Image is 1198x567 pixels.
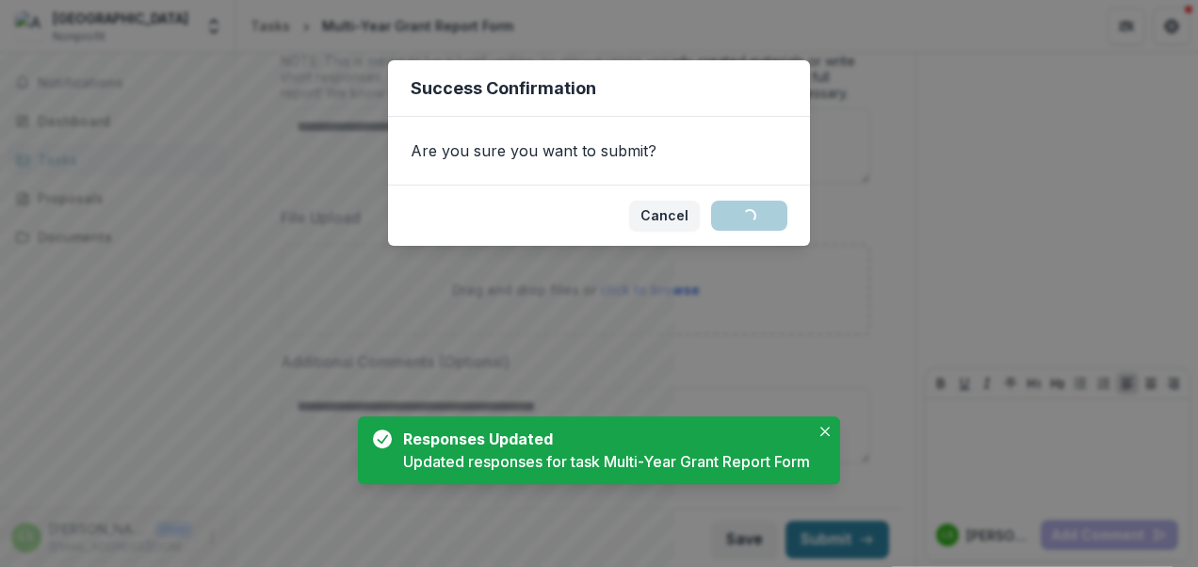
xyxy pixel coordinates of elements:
button: Close [814,420,836,443]
div: Updated responses for task Multi-Year Grant Report Form [403,450,810,473]
button: Cancel [629,201,700,231]
div: Are you sure you want to submit? [388,117,810,185]
div: Responses Updated [403,428,802,450]
header: Success Confirmation [388,60,810,117]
